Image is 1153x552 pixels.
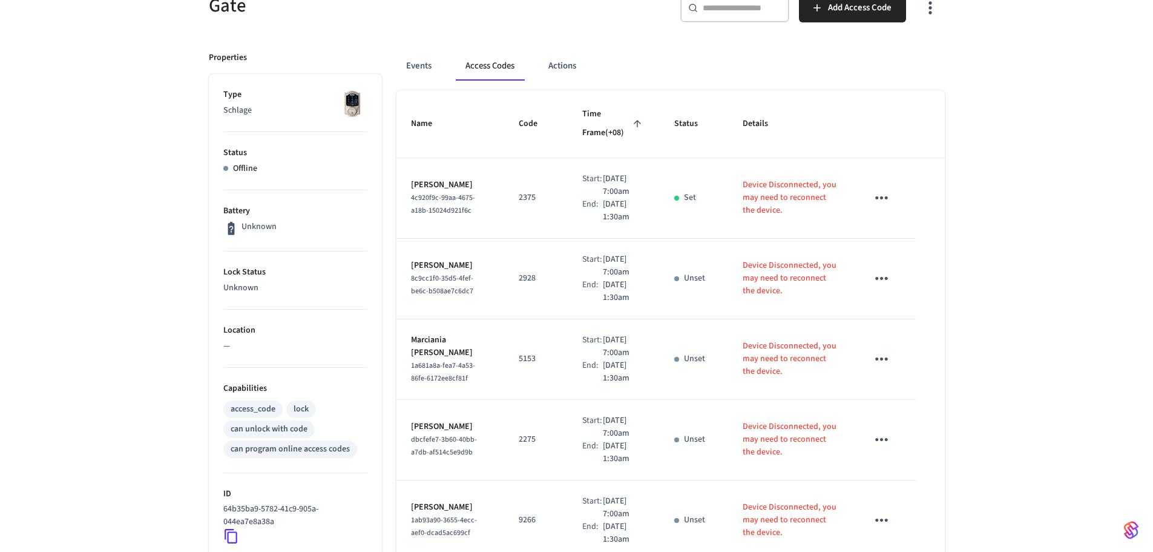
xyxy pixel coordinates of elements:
span: 4c920f9c-99aa-4675-a18b-15024d921f6c [411,193,475,216]
div: End: [582,520,603,546]
span: 8c9cc1f0-35d5-4fef-be6c-b508ae7c6dc7 [411,273,473,296]
p: Unset [684,353,705,365]
span: Details [743,115,784,133]
p: [DATE] 1:30am [603,520,645,546]
p: Unset [684,272,705,285]
div: Start: [582,253,603,279]
p: Device Disconnected, you may need to reconnect the device. [743,421,838,459]
button: Events [396,52,441,81]
span: 1a681a8a-fea7-4a53-86fe-6172ee8cf81f [411,361,475,384]
img: SeamLogoGradient.69752ec5.svg [1124,520,1138,540]
p: Device Disconnected, you may need to reconnect the device. [743,340,838,378]
p: Schlage [223,104,367,117]
p: Status [223,147,367,159]
p: 64b35ba9-5782-41c9-905a-044ea7e8a38a [223,503,363,528]
div: Start: [582,414,603,440]
p: [DATE] 7:00am [603,495,645,520]
p: Lock Status [223,266,367,279]
span: Code [519,115,553,133]
p: [PERSON_NAME] [411,259,490,272]
p: Device Disconnected, you may need to reconnect the device. [743,259,838,298]
span: dbcfefe7-3b60-40bb-a7db-af514c5e9d9b [411,434,477,457]
p: Unset [684,433,705,446]
p: Unknown [241,221,277,233]
p: [DATE] 7:00am [603,334,645,359]
span: 1ab93a90-3655-4ecc-aef0-dcad5ac699cf [411,515,477,538]
p: 2375 [519,191,553,204]
p: [DATE] 7:00am [603,173,645,198]
img: Schlage Sense Smart Deadbolt with Camelot Trim, Front [337,88,367,119]
p: Marciania [PERSON_NAME] [411,334,490,359]
p: Type [223,88,367,101]
p: [PERSON_NAME] [411,421,490,433]
p: [PERSON_NAME] [411,501,490,514]
p: 2928 [519,272,553,285]
div: access_code [231,403,275,416]
p: 2275 [519,433,553,446]
div: End: [582,440,603,465]
span: Status [674,115,714,133]
div: End: [582,198,603,224]
p: [DATE] 1:30am [603,440,645,465]
div: Start: [582,495,603,520]
p: Offline [233,162,257,175]
p: Location [223,324,367,337]
div: can unlock with code [231,423,307,436]
button: Access Codes [456,52,524,81]
p: Device Disconnected, you may need to reconnect the device. [743,501,838,539]
p: Device Disconnected, you may need to reconnect the device. [743,179,838,217]
p: Unset [684,514,705,527]
p: Properties [209,52,247,64]
p: Unknown [223,282,367,294]
p: [DATE] 1:30am [603,359,645,385]
span: Name [411,115,448,133]
p: [DATE] 1:30am [603,198,645,224]
p: Battery [223,205,367,218]
p: ID [223,488,367,500]
div: Start: [582,334,603,359]
p: [PERSON_NAME] [411,179,490,191]
p: 5153 [519,353,553,365]
div: ant example [396,52,945,81]
p: — [223,340,367,353]
div: End: [582,359,603,385]
p: [DATE] 1:30am [603,279,645,304]
p: Set [684,191,696,204]
div: End: [582,279,603,304]
button: Actions [539,52,586,81]
div: lock [294,403,309,416]
span: Time Frame(+08) [582,105,645,143]
div: Start: [582,173,603,198]
p: [DATE] 7:00am [603,414,645,440]
div: can program online access codes [231,443,350,456]
p: [DATE] 7:00am [603,253,645,279]
p: 9266 [519,514,553,527]
p: Capabilities [223,382,367,395]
